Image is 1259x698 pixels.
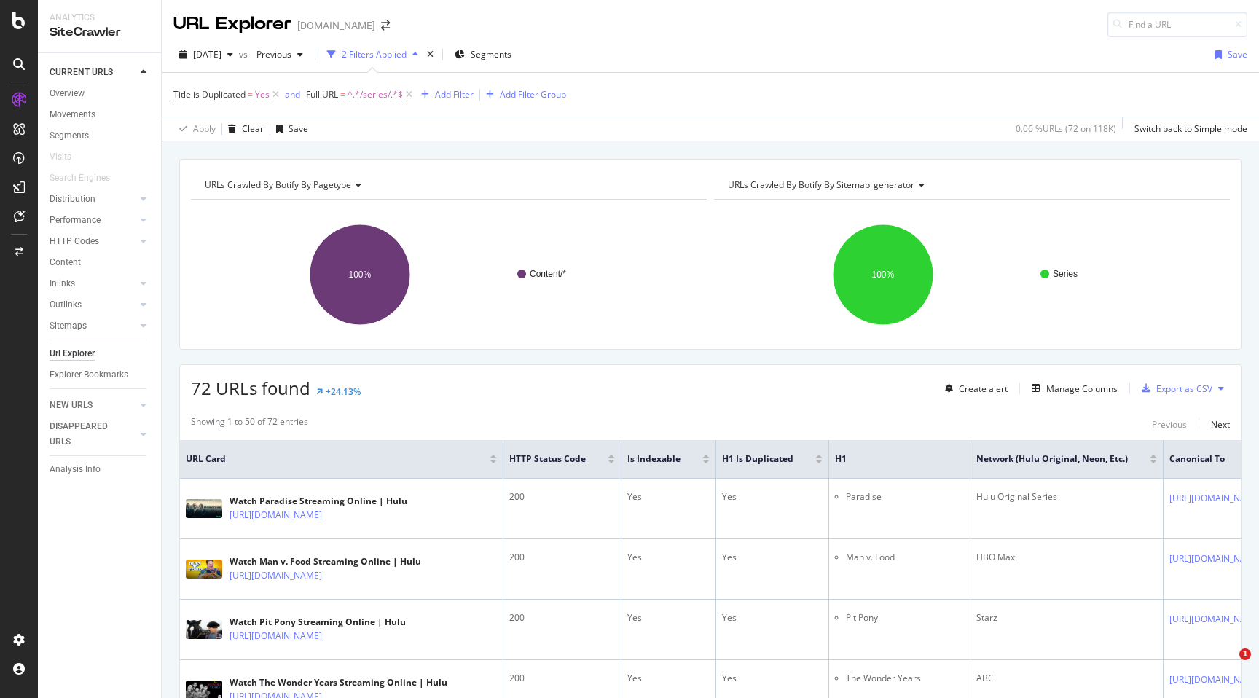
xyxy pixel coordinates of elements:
svg: A chart. [714,211,1230,338]
div: Yes [722,490,823,503]
div: Add Filter Group [500,88,566,101]
div: SiteCrawler [50,24,149,41]
span: URLs Crawled By Botify By pagetype [205,179,351,191]
svg: A chart. [191,211,707,338]
span: Previous [251,48,291,60]
button: [DATE] [173,43,239,66]
a: Content [50,255,151,270]
h4: URLs Crawled By Botify By sitemap_generator [725,173,1217,197]
span: = [340,88,345,101]
div: 200 [509,672,615,685]
a: Outlinks [50,297,136,313]
a: Movements [50,107,151,122]
div: Previous [1152,418,1187,431]
span: HTTP Status Code [509,452,586,466]
button: Previous [251,43,309,66]
div: Watch Man v. Food Streaming Online | Hulu [230,555,421,568]
text: 100% [349,270,372,280]
div: Explorer Bookmarks [50,367,128,383]
button: and [285,87,300,101]
div: Analytics [50,12,149,24]
a: Explorer Bookmarks [50,367,151,383]
div: Export as CSV [1156,383,1212,395]
div: HBO Max [976,551,1157,564]
a: Visits [50,149,86,165]
a: Segments [50,128,151,144]
text: Content/* [530,269,566,279]
button: Save [1209,43,1247,66]
div: Watch The Wonder Years Streaming Online | Hulu [230,676,447,689]
li: Pit Pony [846,611,964,624]
div: Yes [722,611,823,624]
span: Full URL [306,88,338,101]
a: HTTP Codes [50,234,136,249]
div: CURRENT URLS [50,65,113,80]
div: Content [50,255,81,270]
a: Url Explorer [50,346,151,361]
div: Next [1211,418,1230,431]
div: Apply [193,122,216,135]
div: Switch back to Simple mode [1134,122,1247,135]
div: URL Explorer [173,12,291,36]
div: Visits [50,149,71,165]
button: Add Filter [415,86,474,103]
div: Search Engines [50,170,110,186]
div: Distribution [50,192,95,207]
a: Performance [50,213,136,228]
button: Previous [1152,415,1187,433]
text: Series [1053,269,1078,279]
div: HTTP Codes [50,234,99,249]
span: vs [239,48,251,60]
img: main image [186,560,222,579]
span: Segments [471,48,511,60]
a: Analysis Info [50,462,151,477]
span: H1 is Duplicated [722,452,793,466]
button: Segments [449,43,517,66]
span: Yes [255,85,270,105]
div: arrow-right-arrow-left [381,20,390,31]
button: 2 Filters Applied [321,43,424,66]
div: Segments [50,128,89,144]
button: Export as CSV [1136,377,1212,400]
span: URLs Crawled By Botify By sitemap_generator [728,179,914,191]
div: 200 [509,611,615,624]
button: Clear [222,117,264,141]
div: ABC [976,672,1157,685]
span: 2025 Aug. 9th [193,48,221,60]
a: [URL][DOMAIN_NAME] [230,568,322,583]
a: Overview [50,86,151,101]
input: Find a URL [1107,12,1247,37]
a: Distribution [50,192,136,207]
li: Man v. Food [846,551,964,564]
div: Url Explorer [50,346,95,361]
span: URL Card [186,452,486,466]
div: Inlinks [50,276,75,291]
div: Sitemaps [50,318,87,334]
button: Switch back to Simple mode [1129,117,1247,141]
a: CURRENT URLS [50,65,136,80]
div: Yes [627,490,710,503]
span: Network (Hulu Original, Neon, etc.) [976,452,1128,466]
div: Clear [242,122,264,135]
li: Paradise [846,490,964,503]
div: Analysis Info [50,462,101,477]
a: [URL][DOMAIN_NAME] [230,508,322,522]
h4: URLs Crawled By Botify By pagetype [202,173,694,197]
div: Starz [976,611,1157,624]
button: Next [1211,415,1230,433]
div: Outlinks [50,297,82,313]
iframe: Intercom live chat [1209,648,1244,683]
div: 2 Filters Applied [342,48,407,60]
span: 72 URLs found [191,376,310,400]
div: DISAPPEARED URLS [50,419,123,450]
a: Sitemaps [50,318,136,334]
div: Yes [627,611,710,624]
div: Yes [722,551,823,564]
span: ^.*/series/.*$ [348,85,403,105]
div: 200 [509,490,615,503]
a: DISAPPEARED URLS [50,419,136,450]
div: Manage Columns [1046,383,1118,395]
span: Title is Duplicated [173,88,246,101]
div: Watch Paradise Streaming Online | Hulu [230,495,407,508]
